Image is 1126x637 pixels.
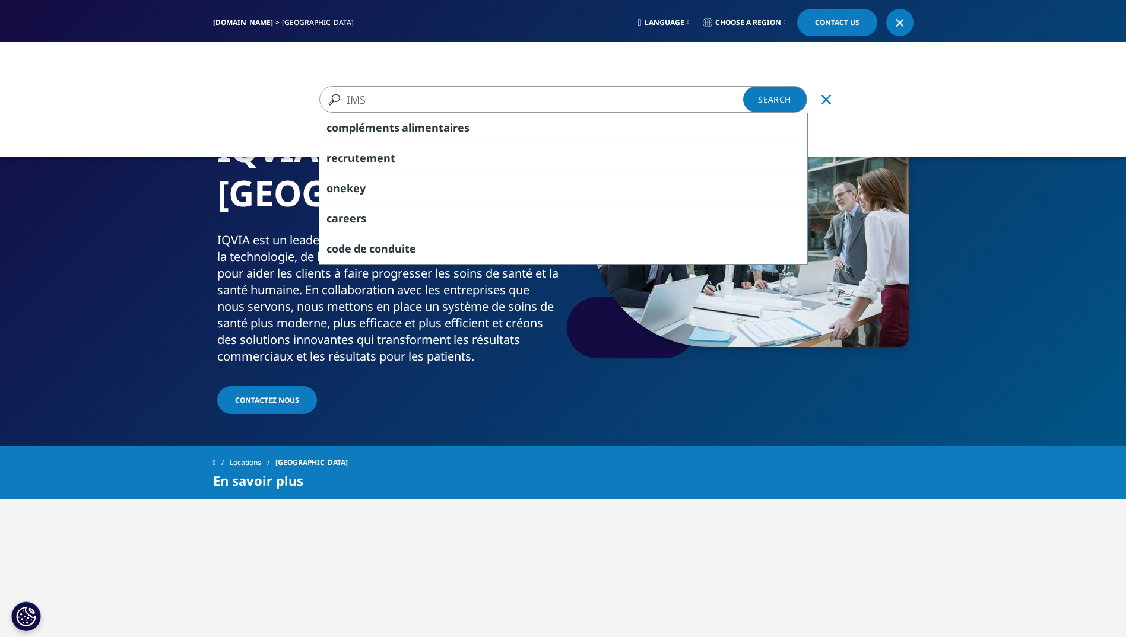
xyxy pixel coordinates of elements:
span: de [354,241,367,256]
a: Recherche [743,86,807,113]
input: Recherche [319,86,773,113]
span: conduite [369,241,416,256]
div: [GEOGRAPHIC_DATA] [282,18,359,27]
div: recrutement [319,143,807,173]
nav: Primary [313,42,914,97]
a: Contact Us [797,9,877,36]
span: compléments [326,120,399,135]
a: [DOMAIN_NAME] [213,17,273,27]
div: careers [319,203,807,234]
span: onekey [326,181,366,195]
svg: Clear [821,95,831,104]
div: Effacer [821,95,831,104]
span: careers [326,211,366,225]
span: Language [645,18,684,27]
div: onekey [319,173,807,203]
span: Contact Us [815,19,859,26]
span: alimentaires [402,120,470,135]
div: code de conduite [319,234,807,264]
span: recrutement [326,151,395,165]
button: Cookies Settings [11,601,41,631]
div: Search Suggestions [319,113,808,265]
span: Choose a Region [715,18,781,27]
span: code [326,241,351,256]
div: compléments alimentaires [319,113,807,143]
